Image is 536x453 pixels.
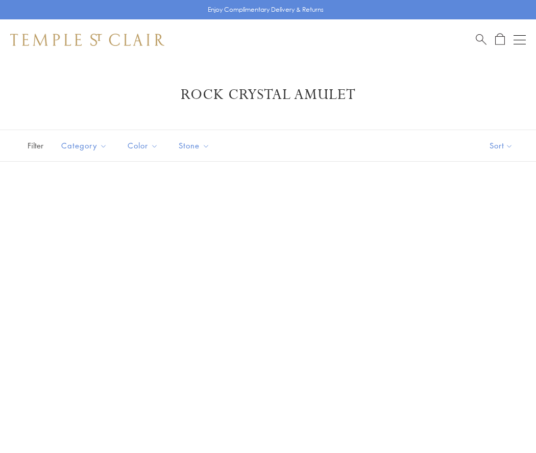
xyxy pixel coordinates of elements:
[10,34,164,46] img: Temple St. Clair
[467,130,536,161] button: Show sort by
[54,134,115,157] button: Category
[208,5,324,15] p: Enjoy Complimentary Delivery & Returns
[171,134,217,157] button: Stone
[514,34,526,46] button: Open navigation
[120,134,166,157] button: Color
[495,33,505,46] a: Open Shopping Bag
[476,33,486,46] a: Search
[26,86,510,104] h1: Rock Crystal Amulet
[56,139,115,152] span: Category
[123,139,166,152] span: Color
[174,139,217,152] span: Stone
